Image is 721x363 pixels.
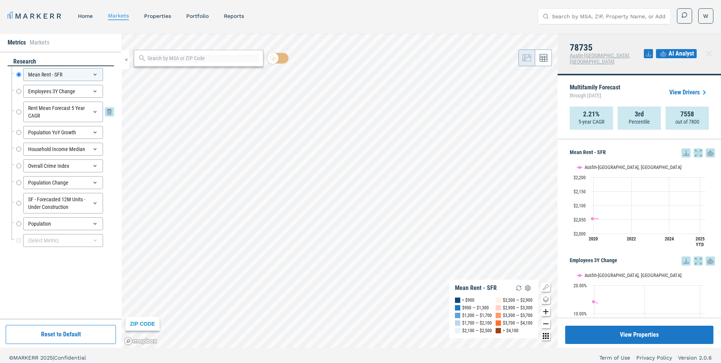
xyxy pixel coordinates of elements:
[583,110,600,118] strong: 2.21%
[54,355,86,361] span: Confidential
[8,38,26,47] li: Metrics
[552,9,666,24] input: Search by MSA, ZIP, Property Name, or Address
[577,272,628,278] button: Show Austin-Round Rock, TX
[23,68,103,81] div: Mean Rent - SFR
[23,217,103,230] div: Population
[23,176,103,189] div: Population Change
[591,217,594,220] path: Saturday, 14 Dec, 16:00, 2,053.17. Austin-Round Rock, TX.
[574,175,586,180] text: $2,200
[570,158,715,253] div: Mean Rent - SFR. Highcharts interactive chart.
[577,164,628,170] button: Show Austin-Round Rock, TX
[574,311,587,317] text: 10.00%
[23,143,103,156] div: Household Income Median
[698,8,713,24] button: W
[574,203,586,209] text: $2,100
[574,283,587,288] text: 20.00%
[592,300,595,303] path: Sunday, 14 Dec, 16:00, 14.18. Austin-Round Rock, TX.
[570,158,709,253] svg: Interactive chart
[462,319,492,327] div: $1,700 — $2,100
[78,13,93,19] a: home
[9,355,13,361] span: ©
[144,13,171,19] a: properties
[8,11,63,21] a: MARKERR
[574,217,586,223] text: $2,050
[635,110,644,118] strong: 3rd
[541,331,550,341] button: Other options map button
[574,189,586,194] text: $2,150
[585,272,681,278] text: Austin-[GEOGRAPHIC_DATA], [GEOGRAPHIC_DATA]
[13,355,40,361] span: MARKERR
[462,296,474,304] div: < $900
[462,304,489,312] div: $900 — $1,300
[578,118,604,126] p: 5-year CAGR
[541,319,550,328] button: Zoom out map button
[570,256,715,266] h5: Employees 3Y Change
[678,354,712,361] a: Version 2.0.6
[574,231,586,237] text: $2,000
[669,49,694,58] span: AI Analyst
[570,84,620,100] p: Multifamily Forecast
[23,126,103,139] div: Population YoY Growth
[570,266,715,361] div: Employees 3Y Change. Highcharts interactive chart.
[669,88,709,97] a: View Drivers
[570,53,630,65] span: Austin-[GEOGRAPHIC_DATA], [GEOGRAPHIC_DATA]
[40,355,54,361] span: 2025 |
[503,296,532,304] div: $2,500 — $2,900
[23,85,103,98] div: Employees 3Y Change
[675,118,699,126] p: out of 7800
[224,13,244,19] a: reports
[30,38,49,47] li: Markets
[503,319,532,327] div: $3,700 — $4,100
[585,164,681,170] text: Austin-[GEOGRAPHIC_DATA], [GEOGRAPHIC_DATA]
[125,317,160,331] div: ZIP CODE
[124,337,157,345] a: Mapbox logo
[23,193,103,213] div: SF - Forecasted 12M Units - Under Construction
[8,57,114,66] div: research
[665,236,674,242] text: 2024
[6,325,116,344] button: Reset to Default
[541,283,550,292] button: Show/Hide Legend Map Button
[703,12,708,20] span: W
[462,327,492,334] div: $2,100 — $2,500
[589,236,598,242] text: 2020
[570,266,709,361] svg: Interactive chart
[656,49,697,58] button: AI Analyst
[541,295,550,304] button: Change style map button
[565,326,713,344] button: View Properties
[523,283,532,293] img: Settings
[147,54,259,62] input: Search by MSA or ZIP Code
[503,312,532,319] div: $3,300 — $3,700
[462,312,492,319] div: $1,300 — $1,700
[23,102,103,122] div: Rent Mean Forecast 5 Year CAGR
[455,284,497,292] div: Mean Rent - SFR
[23,234,103,247] div: (Select Metric)
[503,327,518,334] div: > $4,100
[636,354,672,361] a: Privacy Policy
[627,236,636,242] text: 2022
[503,304,532,312] div: $2,900 — $3,300
[629,118,650,126] p: Percentile
[570,148,715,158] h5: Mean Rent - SFR
[541,307,550,316] button: Zoom in map button
[108,13,129,19] a: markets
[570,43,644,53] h4: 78735
[696,236,705,247] text: 2025 YTD
[570,91,620,100] span: through [DATE]
[599,354,630,361] a: Term of Use
[122,33,558,348] canvas: Map
[514,283,523,293] img: Reload Legend
[23,159,103,172] div: Overall Crime Index
[186,13,209,19] a: Portfolio
[680,110,694,118] strong: 7558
